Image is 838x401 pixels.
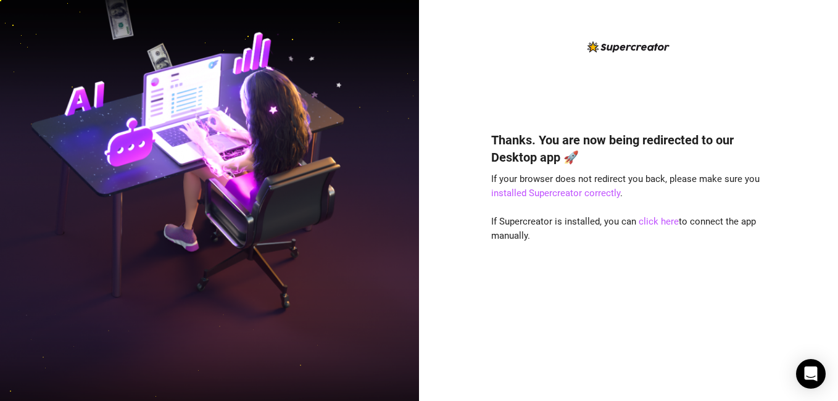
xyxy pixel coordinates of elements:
span: If your browser does not redirect you back, please make sure you . [491,173,760,199]
h4: Thanks. You are now being redirected to our Desktop app 🚀 [491,131,766,166]
a: installed Supercreator correctly [491,188,620,199]
span: If Supercreator is installed, you can to connect the app manually. [491,216,756,242]
a: click here [639,216,679,227]
img: logo-BBDzfeDw.svg [587,41,670,52]
div: Open Intercom Messenger [796,359,826,389]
